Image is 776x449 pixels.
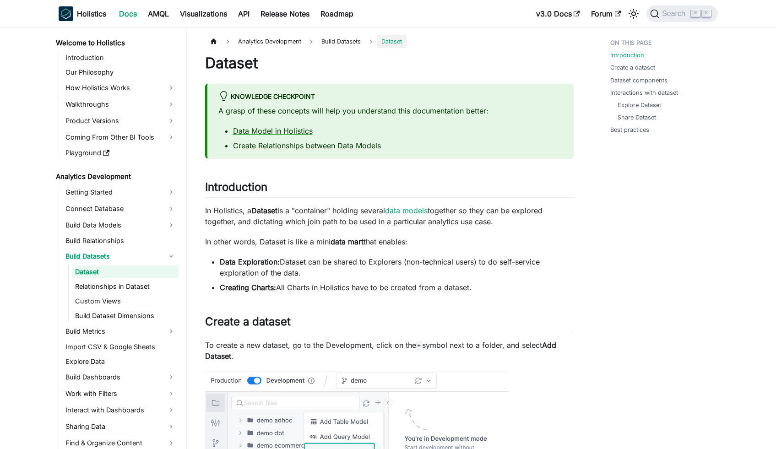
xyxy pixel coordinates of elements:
a: Work with Filters [63,386,179,401]
a: Home page [205,35,222,48]
a: Forum [586,6,626,21]
a: Create a dataset [610,63,655,72]
a: Analytics Development [53,170,179,183]
p: In other words, Dataset is like a mini that enables: [205,236,574,247]
a: Build Dataset Dimensions [72,309,179,322]
a: Relationships in Dataset [72,280,179,293]
a: Sharing Data [63,419,179,434]
a: Connect Database [63,201,179,216]
a: Roadmap [315,6,359,21]
p: A grasp of these concepts will help you understand this documentation better: [218,105,563,116]
a: Import CSV & Google Sheets [63,341,179,353]
a: Interactions with dataset [610,88,678,97]
h2: Create a dataset [205,315,574,332]
a: Explore Dataset [618,101,661,109]
a: Introduction [610,51,644,60]
nav: Docs sidebar [49,27,187,449]
div: Knowledge Checkpoint [218,91,563,103]
strong: Creating Charts: [220,283,276,292]
strong: Dataset [251,206,277,215]
p: In Holistics, a is a "container" holding several together so they can be explored together, and d... [205,205,574,227]
p: To create a new dataset, go to the Development, click on the symbol next to a folder, and select . [205,340,574,362]
strong: data mart [331,237,364,246]
b: Holistics [77,8,106,19]
a: v3.0 Docs [531,6,586,21]
a: Release Notes [255,6,315,21]
a: Interact with Dashboards [63,403,179,417]
strong: Data Exploration: [220,257,280,266]
a: Custom Views [72,295,179,308]
img: Holistics [59,6,73,21]
a: Build Data Models [63,218,179,233]
kbd: K [702,9,711,17]
a: Dataset [72,265,179,278]
a: Explore Data [63,355,179,368]
a: API [233,6,255,21]
a: Share Dataset [618,113,656,122]
span: Search [659,10,691,18]
a: Dataset components [610,76,667,85]
a: Visualizations [174,6,233,21]
span: Dataset [377,35,407,48]
code: + [416,341,422,350]
a: AMQL [142,6,174,21]
a: How Holistics Works [63,81,179,95]
a: Welcome to Holistics [53,37,179,49]
a: Walkthroughs [63,97,179,112]
kbd: ⌘ [691,9,700,17]
a: HolisticsHolistics [59,6,106,21]
a: Docs [114,6,142,21]
a: data models [385,206,428,215]
a: Build Dashboards [63,370,179,384]
a: Build Datasets [63,249,179,264]
li: Dataset can be shared to Explorers (non-technical users) to do self-service exploration of the data. [220,256,574,278]
a: Playground [63,146,179,159]
a: Build Metrics [63,324,179,339]
span: Build Datasets [317,35,365,48]
nav: Breadcrumbs [205,35,574,48]
span: Analytics Development [233,35,306,48]
a: Coming From Other BI Tools [63,130,179,145]
a: Introduction [63,51,179,64]
a: Our Philosophy [63,66,179,79]
button: Switch between dark and light mode (currently light mode) [626,6,641,21]
a: Data Model in Holistics [233,126,313,135]
h1: Dataset [205,54,574,72]
button: Search (Command+K) [646,5,717,22]
li: All Charts in Holistics have to be created from a dataset. [220,282,574,293]
a: Build Relationships [63,234,179,247]
a: Best practices [610,125,649,134]
h2: Introduction [205,180,574,198]
a: Create Relationships between Data Models [233,141,381,150]
a: Product Versions [63,114,179,128]
a: Getting Started [63,185,179,200]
